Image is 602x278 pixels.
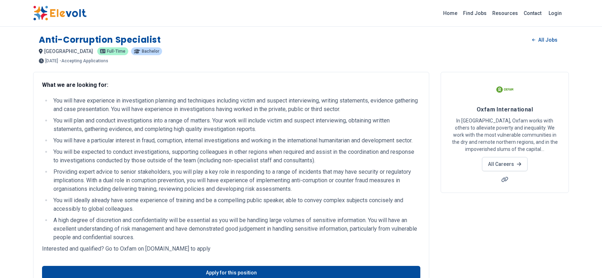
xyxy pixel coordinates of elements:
[544,6,566,20] a: Login
[51,96,420,114] li: You will have experience in investigation planning and techniques including victim and suspect in...
[450,117,560,153] p: In [GEOGRAPHIC_DATA], Oxfam works with others to alleviate poverty and inequality. We work with t...
[107,49,125,53] span: Full-time
[39,34,161,46] h1: Anti-Corruption Specialist
[51,216,420,242] li: A high degree of discretion and confidentiality will be essential as you will be handling large v...
[482,157,527,171] a: All Careers
[51,116,420,133] li: You will plan and conduct investigations into a range of matters. Your work will include victim a...
[460,7,489,19] a: Find Jobs
[51,168,420,193] li: Providing expert advice to senior stakeholders, you will play a key role in responding to a range...
[496,81,514,99] img: Oxfam International
[521,7,544,19] a: Contact
[33,6,87,21] img: Elevolt
[440,7,460,19] a: Home
[51,196,420,213] li: You will ideally already have some experience of training and be a compelling public speaker, abl...
[44,48,93,54] span: [GEOGRAPHIC_DATA]
[59,59,108,63] p: - Accepting Applications
[489,7,521,19] a: Resources
[42,245,420,253] p: Interested and qualified? Go to Oxfam on [DOMAIN_NAME] to apply
[142,49,159,53] span: Bachelor
[42,82,108,88] strong: What we are looking for:
[51,136,420,145] li: You will have a particular interest in fraud, corruption, internal investigations and working in ...
[526,35,563,45] a: All Jobs
[51,148,420,165] li: You will be expected to conduct investigations, supporting colleagues in other regions when requi...
[477,106,533,113] span: Oxfam International
[45,59,58,63] span: [DATE]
